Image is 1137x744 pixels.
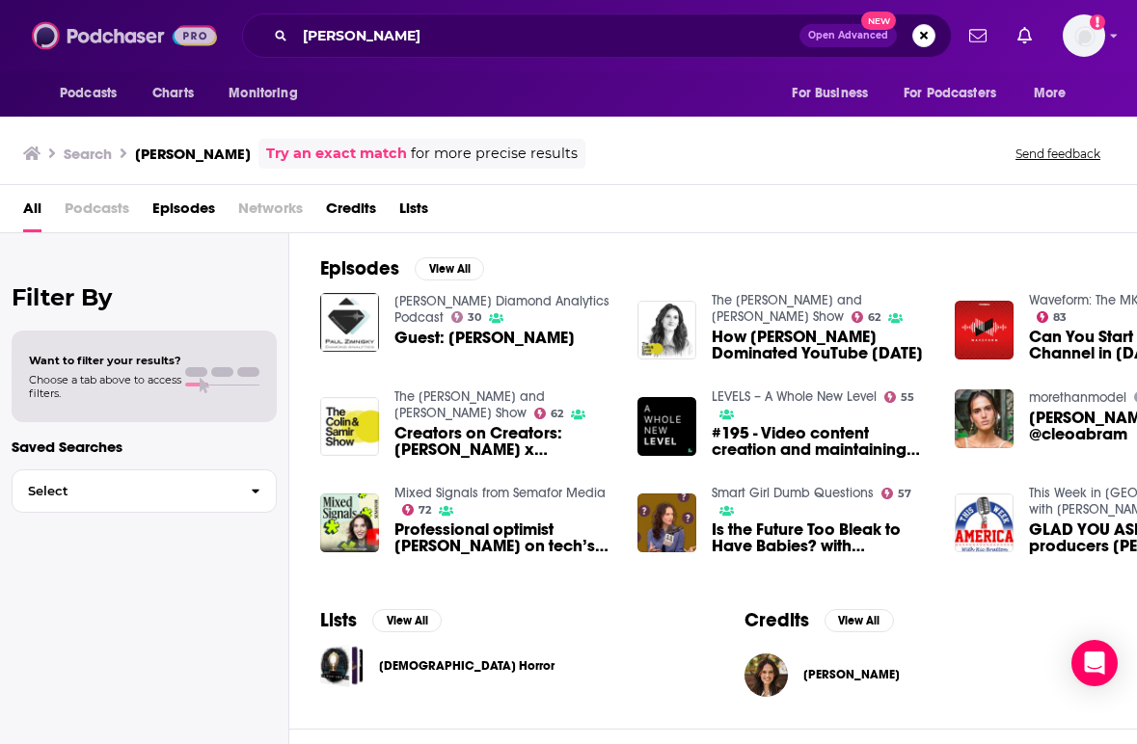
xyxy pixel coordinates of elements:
[551,410,563,418] span: 62
[712,521,932,554] a: Is the Future Too Bleak to Have Babies? with Cleo Abram
[451,311,482,323] a: 30
[852,311,881,323] a: 62
[744,644,1107,705] button: Cleo AbramCleo Abram
[868,313,880,322] span: 62
[1010,146,1106,162] button: Send feedback
[415,257,484,280] button: View All
[825,609,894,632] button: View All
[12,438,277,456] p: Saved Searches
[1037,311,1068,323] a: 83
[140,75,205,112] a: Charts
[394,293,609,326] a: Paul Zimnisky Diamond Analytics Podcast
[394,521,614,554] span: Professional optimist [PERSON_NAME] on tech’s bright future
[637,301,696,359] img: How Cleo Abram Dominated YouTube in 1 Year
[712,388,877,405] a: LEVELS – A Whole New Level
[955,389,1014,448] img: Cleo Abram - @cleoabram
[326,193,376,232] a: Credits
[881,488,912,499] a: 57
[891,75,1024,112] button: open menu
[320,256,484,280] a: EpisodesView All
[808,31,888,40] span: Open Advanced
[320,397,379,456] img: Creators on Creators: Cleo Abram x Johnny Harris
[12,469,277,513] button: Select
[712,292,862,325] a: The Colin and Samir Show
[1020,75,1091,112] button: open menu
[23,193,41,232] a: All
[1034,80,1067,107] span: More
[712,329,932,361] a: How Cleo Abram Dominated YouTube in 1 Year
[229,80,297,107] span: Monitoring
[898,490,911,498] span: 57
[320,608,442,632] a: ListsView All
[712,485,874,501] a: Smart Girl Dumb Questions
[712,329,932,361] span: How [PERSON_NAME] Dominated YouTube [DATE]
[394,388,545,421] a: The Colin and Samir Show
[394,425,614,458] span: Creators on Creators: [PERSON_NAME] x [PERSON_NAME]
[1029,389,1126,406] a: morethanmodel
[60,80,117,107] span: Podcasts
[238,193,303,232] span: Networks
[1010,19,1040,52] a: Show notifications dropdown
[29,354,181,367] span: Want to filter your results?
[637,397,696,456] a: #195 - Video content creation and maintaining journalistic integrity | Cleo Abram & Ben Grynol
[46,75,142,112] button: open menu
[744,653,788,697] img: Cleo Abram
[152,193,215,232] a: Episodes
[399,193,428,232] a: Lists
[961,19,994,52] a: Show notifications dropdown
[792,80,868,107] span: For Business
[1063,14,1105,57] button: Show profile menu
[266,143,407,165] a: Try an exact match
[394,425,614,458] a: Creators on Creators: Cleo Abram x Johnny Harris
[712,425,932,458] span: #195 - Video content creation and maintaining journalistic integrity | [PERSON_NAME] & [PERSON_NAME]
[744,608,809,632] h2: Credits
[712,521,932,554] span: Is the Future Too Bleak to Have Babies? with [PERSON_NAME]
[1071,640,1118,686] div: Open Intercom Messenger
[372,609,442,632] button: View All
[242,13,952,58] div: Search podcasts, credits, & more...
[637,493,696,552] a: Is the Future Too Bleak to Have Babies? with Cleo Abram
[32,17,217,54] img: Podchaser - Follow, Share and Rate Podcasts
[1063,14,1105,57] img: User Profile
[320,493,379,552] img: Professional optimist Cleo Abram on tech’s bright future
[320,256,399,280] h2: Episodes
[29,373,181,400] span: Choose a tab above to access filters.
[803,667,900,682] span: [PERSON_NAME]
[320,644,364,687] a: Queer Horror
[65,193,129,232] span: Podcasts
[13,485,235,497] span: Select
[778,75,892,112] button: open menu
[955,301,1014,359] img: Can You Start a YouTube Channel in 2023? With Cleo Abram
[411,143,578,165] span: for more precise results
[712,425,932,458] a: #195 - Video content creation and maintaining journalistic integrity | Cleo Abram & Ben Grynol
[904,80,996,107] span: For Podcasters
[135,145,251,163] h3: [PERSON_NAME]
[12,283,277,311] h2: Filter By
[320,293,379,352] img: Guest: Cleo Abram
[64,145,112,163] h3: Search
[394,330,575,346] span: Guest: [PERSON_NAME]
[419,506,431,515] span: 72
[320,608,357,632] h2: Lists
[379,655,555,677] a: [DEMOGRAPHIC_DATA] Horror
[955,493,1014,552] img: GLAD YOU ASKED hosts-producers Cleo Abram and Christophe Haubursin
[394,485,606,501] a: Mixed Signals from Semafor Media
[884,391,915,403] a: 55
[1063,14,1105,57] span: Logged in as HughE
[744,608,894,632] a: CreditsView All
[861,12,896,30] span: New
[394,521,614,554] a: Professional optimist Cleo Abram on tech’s bright future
